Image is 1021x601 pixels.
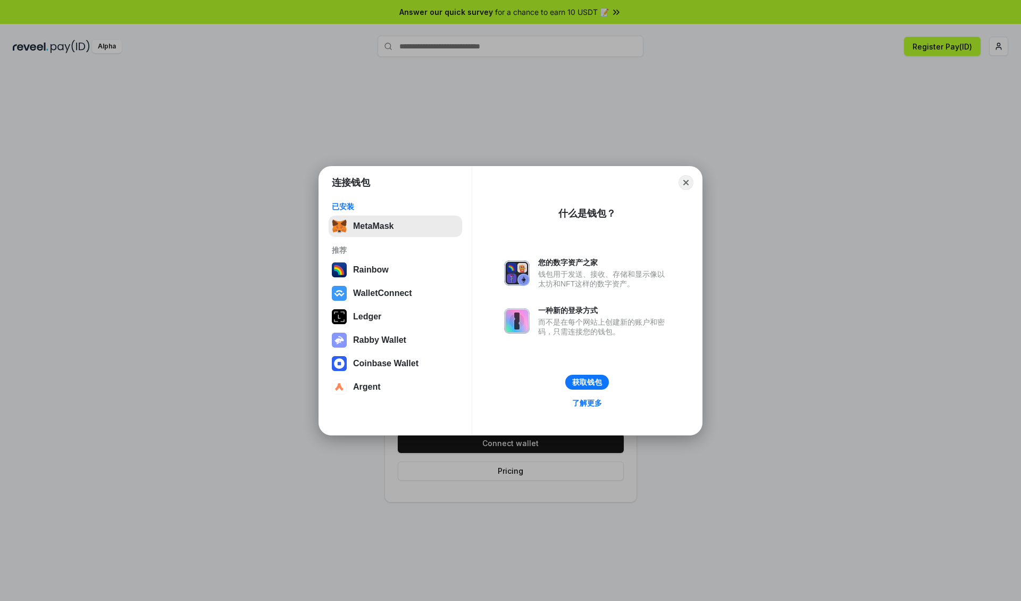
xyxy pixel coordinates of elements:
[332,202,459,211] div: 已安装
[558,207,616,220] div: 什么是钱包？
[329,353,462,374] button: Coinbase Wallet
[572,398,602,408] div: 了解更多
[565,375,609,390] button: 获取钱包
[329,283,462,304] button: WalletConnect
[538,258,670,267] div: 您的数字资产之家
[353,312,381,322] div: Ledger
[329,216,462,237] button: MetaMask
[538,317,670,336] div: 而不是在每个网站上创建新的账户和密码，只需连接您的钱包。
[332,176,370,189] h1: 连接钱包
[566,396,608,410] a: 了解更多
[538,306,670,315] div: 一种新的登录方式
[353,382,381,392] div: Argent
[332,333,347,348] img: svg+xml,%3Csvg%20xmlns%3D%22http%3A%2F%2Fwww.w3.org%2F2000%2Fsvg%22%20fill%3D%22none%22%20viewBox...
[332,219,347,234] img: svg+xml,%3Csvg%20fill%3D%22none%22%20height%3D%2233%22%20viewBox%3D%220%200%2035%2033%22%20width%...
[353,265,389,275] div: Rainbow
[332,262,347,277] img: svg+xml,%3Csvg%20width%3D%22120%22%20height%3D%22120%22%20viewBox%3D%220%200%20120%20120%22%20fil...
[353,221,394,231] div: MetaMask
[572,377,602,387] div: 获取钱包
[679,175,693,190] button: Close
[538,269,670,289] div: 钱包用于发送、接收、存储和显示像以太坊和NFT这样的数字资产。
[504,260,530,286] img: svg+xml,%3Csvg%20xmlns%3D%22http%3A%2F%2Fwww.w3.org%2F2000%2Fsvg%22%20fill%3D%22none%22%20viewBox...
[332,245,459,255] div: 推荐
[329,259,462,281] button: Rainbow
[329,376,462,398] button: Argent
[332,286,347,301] img: svg+xml,%3Csvg%20width%3D%2228%22%20height%3D%2228%22%20viewBox%3D%220%200%2028%2028%22%20fill%3D...
[329,306,462,327] button: Ledger
[504,308,530,334] img: svg+xml,%3Csvg%20xmlns%3D%22http%3A%2F%2Fwww.w3.org%2F2000%2Fsvg%22%20fill%3D%22none%22%20viewBox...
[332,309,347,324] img: svg+xml,%3Csvg%20xmlns%3D%22http%3A%2F%2Fwww.w3.org%2F2000%2Fsvg%22%20width%3D%2228%22%20height%3...
[329,330,462,351] button: Rabby Wallet
[332,356,347,371] img: svg+xml,%3Csvg%20width%3D%2228%22%20height%3D%2228%22%20viewBox%3D%220%200%2028%2028%22%20fill%3D...
[353,359,419,368] div: Coinbase Wallet
[332,380,347,394] img: svg+xml,%3Csvg%20width%3D%2228%22%20height%3D%2228%22%20viewBox%3D%220%200%2028%2028%22%20fill%3D...
[353,335,406,345] div: Rabby Wallet
[353,289,412,298] div: WalletConnect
